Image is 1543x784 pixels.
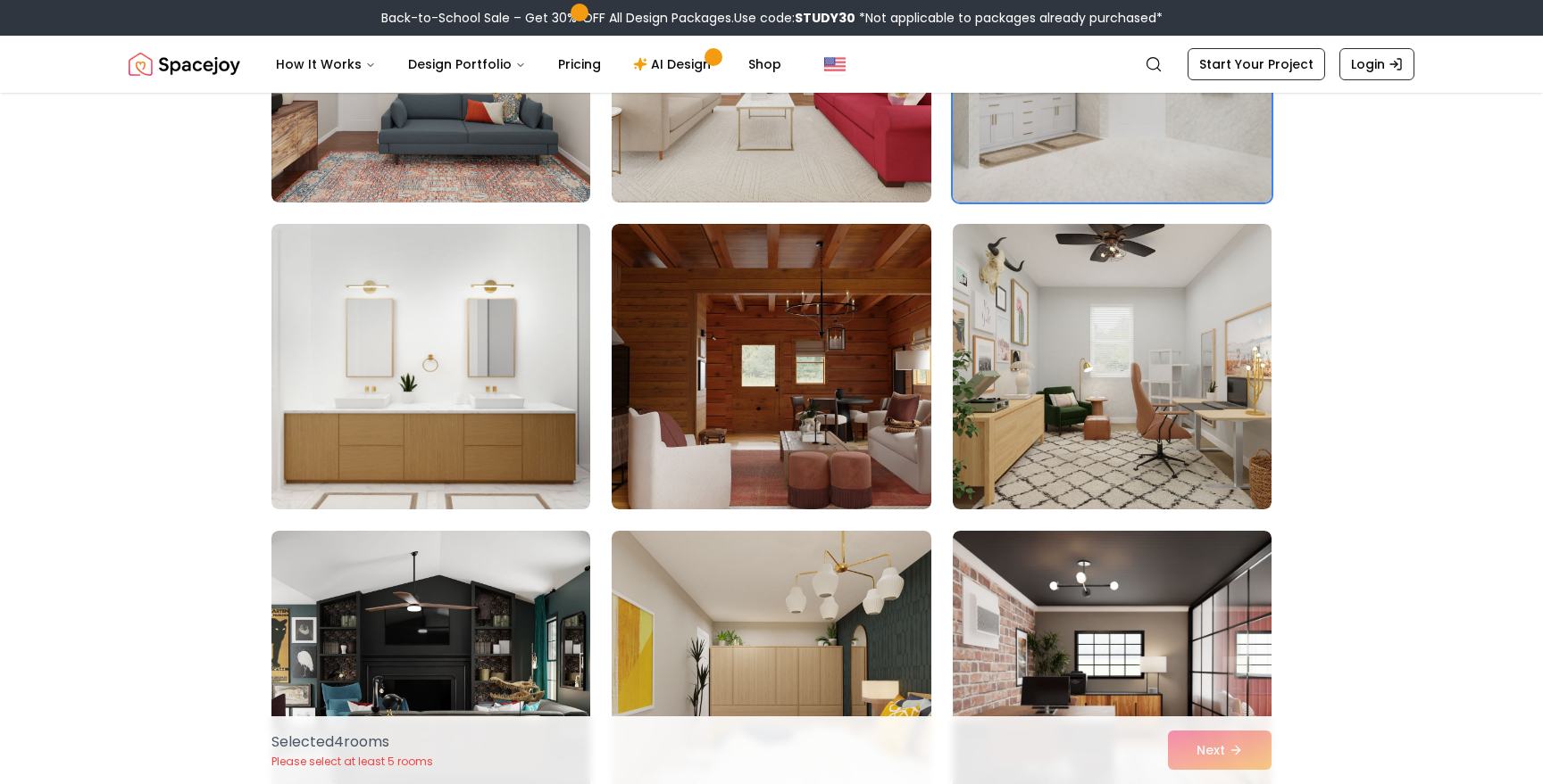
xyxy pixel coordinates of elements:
span: Use code: [734,9,855,27]
div: Back-to-School Sale – Get 30% OFF All Design Packages. [381,9,1163,27]
nav: Global [129,36,1414,93]
button: How It Works [262,46,390,82]
nav: Main [262,46,796,82]
p: Please select at least 5 rooms [271,755,433,769]
a: Shop [734,46,796,82]
img: Spacejoy Logo [129,46,240,82]
a: Login [1339,48,1414,80]
img: Room room-23 [612,224,930,509]
button: Design Portfolio [394,46,540,82]
a: AI Design [619,46,730,82]
a: Start Your Project [1188,48,1325,80]
img: Room room-24 [953,224,1272,509]
img: Room room-22 [271,224,590,509]
a: Spacejoy [129,46,240,82]
a: Pricing [544,46,615,82]
img: United States [824,54,846,75]
p: Selected 4 room s [271,731,433,753]
span: *Not applicable to packages already purchased* [855,9,1163,27]
b: STUDY30 [795,9,855,27]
